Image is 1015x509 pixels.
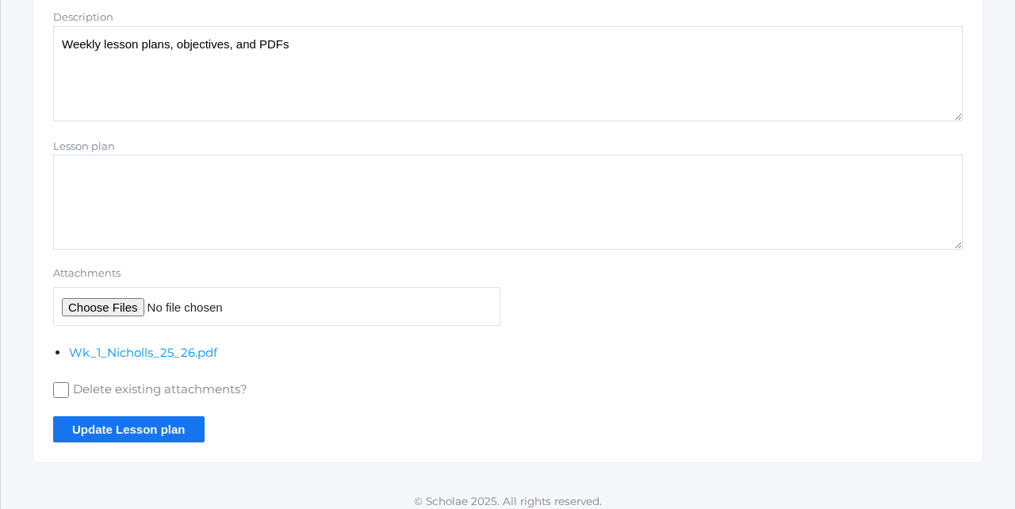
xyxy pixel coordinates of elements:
[53,382,69,398] input: Delete existing attachments?
[53,26,963,121] textarea: Weekly lesson plans, objectives, and PDFs for lessons.
[1,493,1015,509] p: © Scholae 2025. All rights reserved.
[53,416,205,442] input: Update Lesson plan
[53,266,500,281] label: Attachments
[69,381,247,400] span: Delete existing attachments?
[53,10,113,23] label: Description
[69,345,217,360] a: Wk_1_Nicholls_25_26.pdf
[53,140,115,152] label: Lesson plan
